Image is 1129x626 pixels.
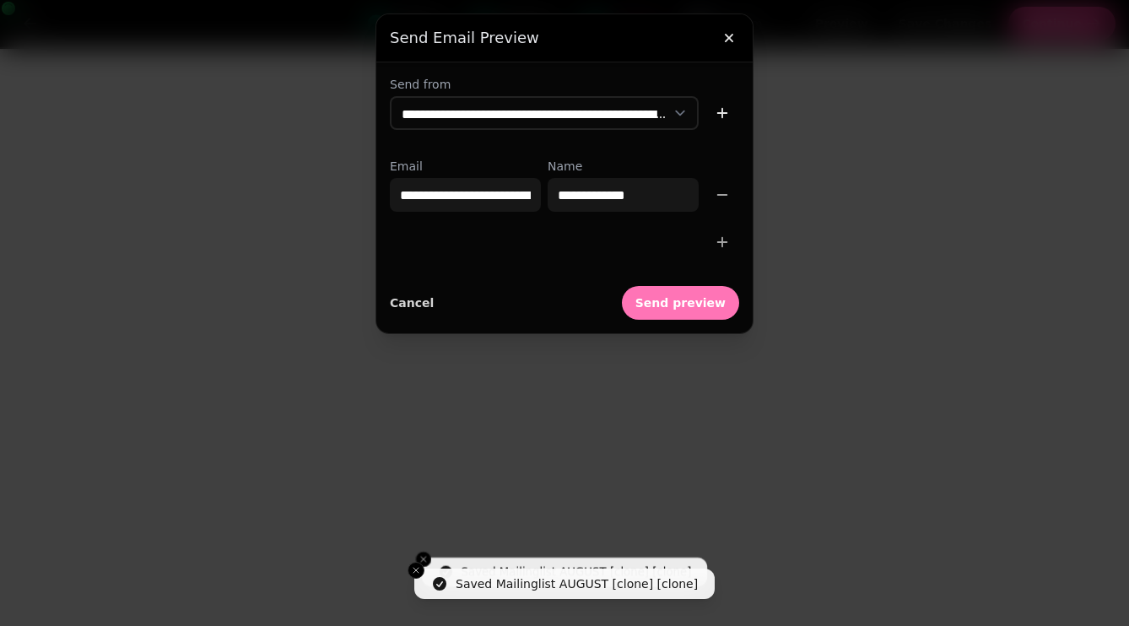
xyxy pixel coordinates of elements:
button: Send preview [622,286,739,320]
span: Send preview [635,297,726,309]
span: Cancel [390,297,434,309]
button: Cancel [390,286,434,320]
label: Send from [390,76,739,93]
label: Name [548,158,699,175]
h3: Send email preview [390,28,739,48]
label: Email [390,158,541,175]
